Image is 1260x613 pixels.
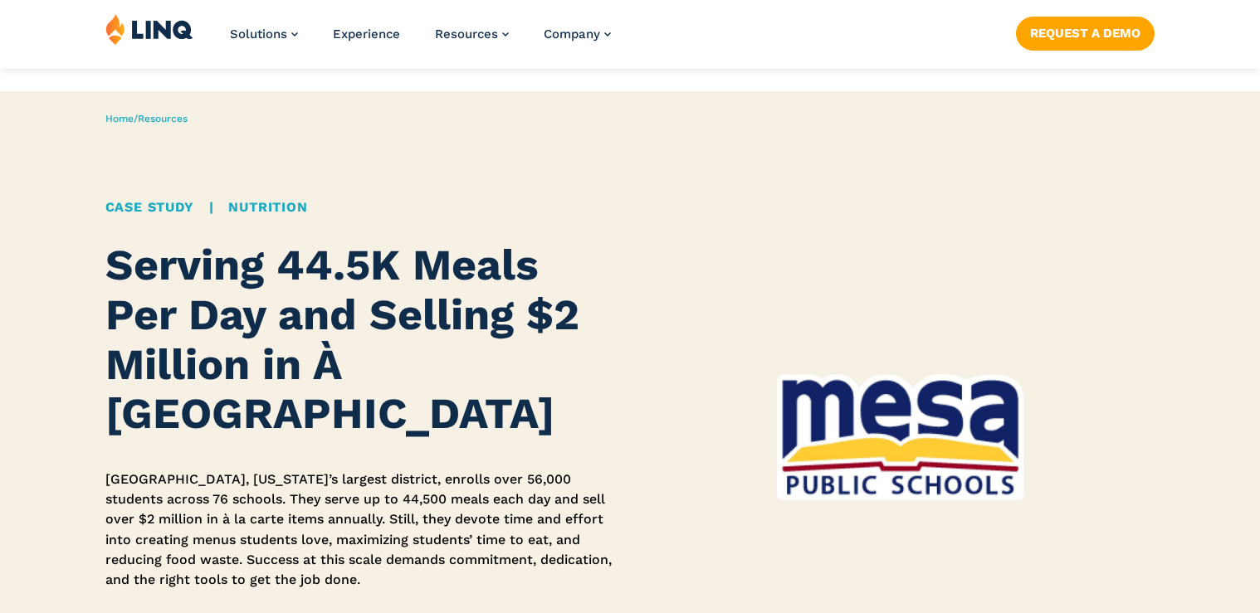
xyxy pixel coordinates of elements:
[105,199,194,215] a: Case Study
[544,27,611,41] a: Company
[105,113,188,124] span: /
[105,13,193,45] img: LINQ | K‑12 Software
[105,197,614,217] div: |
[333,27,400,41] a: Experience
[230,13,611,68] nav: Primary Navigation
[435,27,509,41] a: Resources
[105,469,614,591] p: [GEOGRAPHIC_DATA], [US_STATE]’s largest district, enrolls over 56,000 students across 76 schools....
[544,27,600,41] span: Company
[230,27,287,41] span: Solutions
[138,113,188,124] a: Resources
[105,241,614,439] h1: Serving 44.5K Meals Per Day and Selling $2 Million in À [GEOGRAPHIC_DATA]
[105,113,134,124] a: Home
[230,27,298,41] a: Solutions
[228,199,307,215] a: Nutrition
[1016,13,1155,50] nav: Button Navigation
[435,27,498,41] span: Resources
[1016,17,1155,50] a: Request a Demo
